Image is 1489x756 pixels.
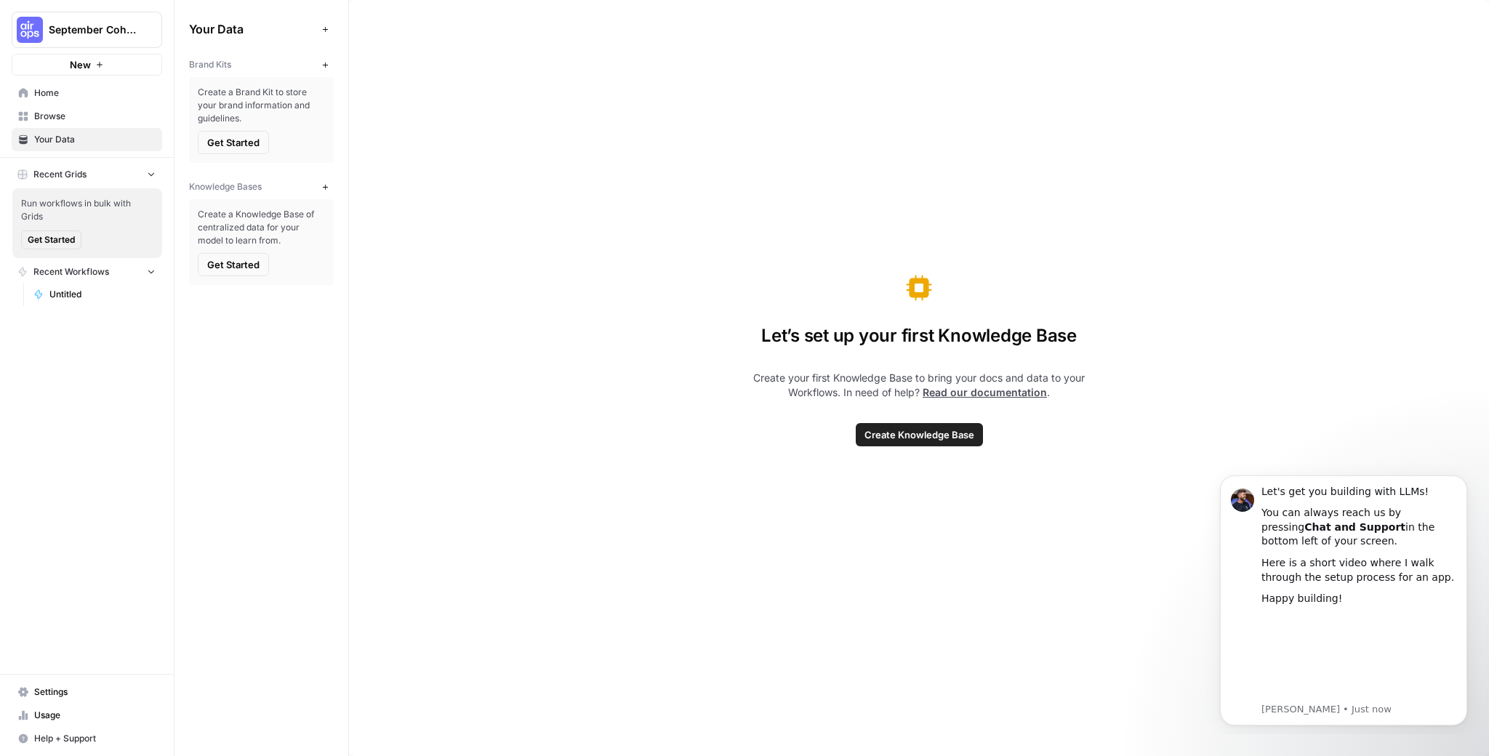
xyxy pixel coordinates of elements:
[198,86,325,125] span: Create a Brand Kit to store your brand information and guidelines.
[33,265,109,278] span: Recent Workflows
[27,283,162,306] a: Untitled
[12,680,162,704] a: Settings
[33,168,87,181] span: Recent Grids
[12,54,162,76] button: New
[198,253,269,276] button: Get Started
[189,180,262,193] span: Knowledge Bases
[17,17,43,43] img: September Cohort Logo
[12,12,162,48] button: Workspace: September Cohort
[12,81,162,105] a: Home
[189,58,231,71] span: Brand Kits
[34,133,156,146] span: Your Data
[12,727,162,750] button: Help + Support
[198,208,325,247] span: Create a Knowledge Base of centralized data for your model to learn from.
[34,732,156,745] span: Help + Support
[198,131,269,154] button: Get Started
[189,20,316,38] span: Your Data
[761,324,1077,347] span: Let’s set up your first Knowledge Base
[864,427,974,442] span: Create Knowledge Base
[34,709,156,722] span: Usage
[49,23,137,37] span: September Cohort
[923,386,1047,398] a: Read our documentation
[12,704,162,727] a: Usage
[12,128,162,151] a: Your Data
[21,197,153,223] span: Run workflows in bulk with Grids
[63,241,258,254] p: Message from Steven, sent Just now
[34,685,156,699] span: Settings
[856,423,983,446] button: Create Knowledge Base
[63,151,258,238] iframe: youtube
[12,164,162,185] button: Recent Grids
[12,261,162,283] button: Recent Workflows
[70,57,91,72] span: New
[207,257,260,272] span: Get Started
[34,87,156,100] span: Home
[49,288,156,301] span: Untitled
[733,371,1105,400] span: Create your first Knowledge Base to bring your docs and data to your Workflows. In need of help? .
[28,233,75,246] span: Get Started
[12,105,162,128] a: Browse
[21,230,81,249] button: Get Started
[34,110,156,123] span: Browse
[1198,462,1489,734] iframe: Intercom notifications message
[207,135,260,150] span: Get Started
